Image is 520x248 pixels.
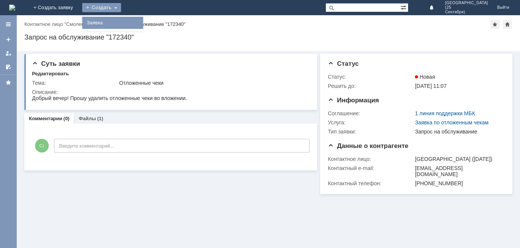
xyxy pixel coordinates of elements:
[328,165,413,171] div: Контактный e-mail:
[415,165,501,177] div: [EMAIL_ADDRESS][DOMAIN_NAME]
[328,142,408,149] span: Данные о контрагенте
[400,3,408,11] span: Расширенный поиск
[445,5,488,10] span: (25
[9,5,15,11] img: logo
[32,71,69,77] div: Редактировать
[32,89,308,95] div: Описание:
[415,156,501,162] div: [GEOGRAPHIC_DATA] ([DATE])
[2,61,14,73] a: Мои согласования
[2,47,14,59] a: Мои заявки
[29,116,62,121] a: Комментарии
[445,1,488,5] span: [GEOGRAPHIC_DATA]
[415,83,447,89] span: [DATE] 11:07
[64,116,70,121] div: (0)
[9,5,15,11] a: Перейти на домашнюю страницу
[24,33,512,41] div: Запрос на обслуживание "172340"
[328,119,413,126] div: Услуга:
[97,116,103,121] div: (1)
[119,80,307,86] div: Отложенные чеки
[415,129,501,135] div: Запрос на обслуживание
[415,180,501,186] div: [PHONE_NUMBER]
[24,21,106,27] div: /
[78,116,96,121] a: Файлы
[328,129,413,135] div: Тип заявки:
[415,74,435,80] span: Новая
[328,83,413,89] div: Решить до:
[415,119,488,126] a: Заявка по отложенным чекам
[490,20,499,29] div: Добавить в избранное
[328,97,379,104] span: Информация
[32,80,118,86] div: Тема:
[24,21,104,27] a: Контактное лицо "Смоленск (25 …
[32,60,80,67] span: Суть заявки
[328,60,359,67] span: Статус
[503,20,512,29] div: Сделать домашней страницей
[445,10,488,14] span: Сентября)
[328,110,413,116] div: Соглашение:
[2,33,14,46] a: Создать заявку
[35,139,49,153] span: С(
[84,18,142,27] a: Заявка
[415,110,475,116] a: 1 линия поддержки МБК
[82,3,121,12] div: Создать
[328,180,413,186] div: Контактный телефон:
[328,156,413,162] div: Контактное лицо:
[328,74,413,80] div: Статус:
[106,21,185,27] div: Запрос на обслуживание "172340"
